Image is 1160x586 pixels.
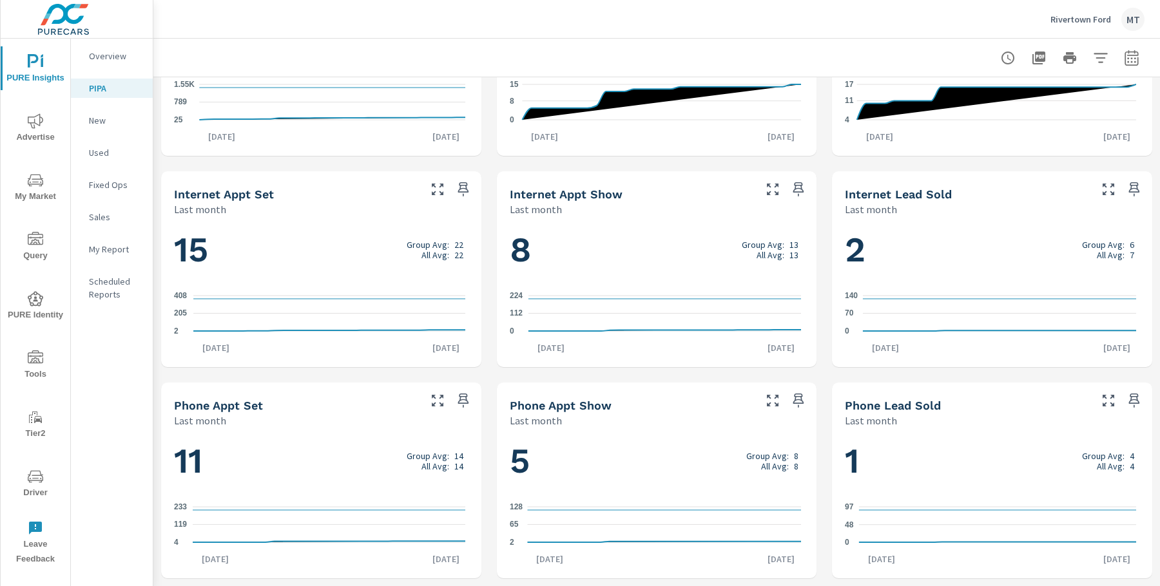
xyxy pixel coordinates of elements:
text: 65 [510,520,519,529]
text: 97 [845,502,854,511]
p: [DATE] [193,553,238,565]
text: 1.55K [174,80,195,89]
h1: 2 [845,228,1139,272]
button: "Export Report to PDF" [1026,45,1052,71]
p: Last month [174,202,226,217]
p: Used [89,146,142,159]
h5: Internet Appt Show [510,187,623,201]
p: Last month [845,202,897,217]
text: 789 [174,98,187,107]
text: 11 [845,96,854,105]
span: Driver [5,469,66,500]
h1: 11 [174,439,469,483]
text: 140 [845,291,858,300]
text: 48 [845,520,854,529]
div: PIPA [71,79,153,98]
text: 0 [845,326,849,336]
p: 14 [454,461,463,471]
div: nav menu [1,39,70,572]
p: 8 [794,461,798,471]
text: 0 [510,326,514,336]
p: Sales [89,211,142,223]
text: 8 [510,97,514,106]
p: [DATE] [759,130,804,143]
button: Select Date Range [1119,45,1145,71]
p: [DATE] [423,553,469,565]
h1: 8 [510,228,804,272]
button: Make Fullscreen [427,390,448,411]
p: [DATE] [857,130,902,143]
button: Make Fullscreen [1098,179,1119,200]
p: All Avg: [421,461,449,471]
p: [DATE] [199,130,244,143]
h5: Internet Appt Set [174,187,274,201]
span: Save this to your personalized report [788,390,809,411]
span: Save this to your personalized report [788,179,809,200]
p: [DATE] [759,341,804,354]
p: All Avg: [1097,250,1125,260]
button: Print Report [1057,45,1083,71]
p: Group Avg: [407,451,449,461]
p: Rivertown Ford [1050,14,1111,25]
span: PURE Insights [5,54,66,86]
p: 4 [1130,451,1134,461]
text: 17 [845,80,854,89]
p: Group Avg: [1082,240,1125,250]
text: 224 [510,291,523,300]
text: 112 [510,309,523,318]
span: Tools [5,350,66,382]
p: Group Avg: [742,240,784,250]
p: Last month [174,413,226,428]
div: Used [71,143,153,162]
p: [DATE] [522,130,567,143]
p: All Avg: [757,250,784,260]
text: 0 [845,538,849,547]
p: All Avg: [761,461,789,471]
p: 22 [454,250,463,260]
p: Last month [510,202,562,217]
p: 7 [1130,250,1134,260]
p: [DATE] [528,341,574,354]
p: PIPA [89,82,142,95]
span: PURE Identity [5,291,66,323]
span: Save this to your personalized report [453,390,474,411]
button: Make Fullscreen [762,179,783,200]
p: [DATE] [193,341,238,354]
p: Fixed Ops [89,178,142,191]
button: Make Fullscreen [1098,390,1119,411]
span: Advertise [5,113,66,145]
h5: Internet Lead Sold [845,187,952,201]
text: 2 [510,538,514,547]
text: 4 [174,538,179,547]
p: All Avg: [1097,461,1125,471]
p: 13 [789,250,798,260]
text: 119 [174,520,187,529]
p: [DATE] [1094,130,1139,143]
p: Overview [89,50,142,62]
p: 4 [1130,461,1134,471]
span: Save this to your personalized report [1124,390,1145,411]
button: Make Fullscreen [427,179,448,200]
p: 14 [454,451,463,461]
div: Fixed Ops [71,175,153,194]
p: [DATE] [1094,553,1139,565]
span: Query [5,232,66,263]
h5: Phone Lead Sold [845,399,941,412]
p: New [89,114,142,127]
div: MT [1121,8,1145,31]
text: 4 [845,115,849,124]
button: Make Fullscreen [762,390,783,411]
p: All Avg: [421,250,449,260]
text: 128 [510,502,523,511]
div: New [71,111,153,130]
h1: 15 [174,228,469,272]
p: Group Avg: [407,240,449,250]
p: Group Avg: [1082,451,1125,461]
p: [DATE] [863,341,908,354]
div: Scheduled Reports [71,272,153,304]
p: 13 [789,240,798,250]
div: My Report [71,240,153,259]
h5: Phone Appt Show [510,399,612,412]
p: 8 [794,451,798,461]
span: Tier2 [5,410,66,441]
